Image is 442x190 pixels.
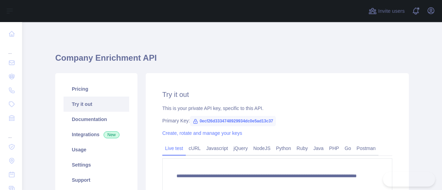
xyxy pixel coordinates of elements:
a: Postman [354,143,378,154]
a: Live test [162,143,186,154]
a: Support [64,172,129,188]
a: Java [311,143,327,154]
h1: Company Enrichment API [55,52,409,69]
div: ... [6,126,17,139]
a: jQuery [231,143,250,154]
a: Settings [64,157,129,172]
iframe: Toggle Customer Support [383,172,435,187]
a: Javascript [203,143,231,154]
a: Usage [64,142,129,157]
a: Go [342,143,354,154]
span: 0ecf26d3334748929934dc0e5ad13c37 [190,116,276,126]
a: NodeJS [250,143,273,154]
div: Primary Key: [162,117,392,124]
div: This is your private API key, specific to this API. [162,105,392,112]
span: Invite users [378,7,405,15]
a: Pricing [64,81,129,97]
a: Documentation [64,112,129,127]
a: Python [273,143,294,154]
a: Ruby [294,143,311,154]
div: ... [6,41,17,55]
a: Create, rotate and manage your keys [162,130,242,136]
a: Integrations New [64,127,129,142]
a: cURL [186,143,203,154]
a: PHP [326,143,342,154]
h2: Try it out [162,90,392,99]
span: New [104,131,119,138]
a: Try it out [64,97,129,112]
button: Invite users [367,6,406,17]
